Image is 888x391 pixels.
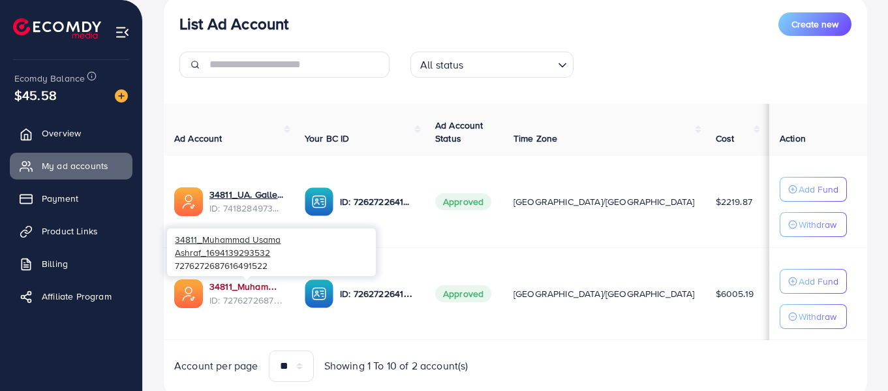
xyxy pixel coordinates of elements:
div: 7276272687616491522 [167,228,376,275]
span: [GEOGRAPHIC_DATA]/[GEOGRAPHIC_DATA] [513,287,695,300]
img: ic-ba-acc.ded83a64.svg [305,187,333,216]
span: Product Links [42,225,98,238]
span: Payment [42,192,78,205]
span: Ad Account [174,132,222,145]
span: Time Zone [513,132,557,145]
a: Billing [10,251,132,277]
img: ic-ba-acc.ded83a64.svg [305,279,333,308]
span: Overview [42,127,81,140]
a: 34811_Muhammad Usama Ashraf_1694139293532 [209,280,284,293]
span: My ad accounts [42,159,108,172]
img: ic-ads-acc.e4c84228.svg [174,279,203,308]
p: Withdraw [799,217,836,232]
p: Add Fund [799,181,838,197]
img: ic-ads-acc.e4c84228.svg [174,187,203,216]
button: Withdraw [780,212,847,237]
span: Ad Account Status [435,119,483,145]
img: logo [13,18,101,39]
p: ID: 7262722641096867841 [340,194,414,210]
span: Approved [435,285,491,302]
button: Create new [778,12,851,36]
span: Account per page [174,358,258,373]
iframe: Chat [833,332,878,381]
p: Withdraw [799,309,836,324]
a: Payment [10,185,132,211]
span: Ecomdy Balance [14,72,85,85]
a: Overview [10,120,132,146]
div: <span class='underline'>34811_UA. Gallery_1727204080777</span></br>7418284973939245073 [209,188,284,215]
span: 34811_Muhammad Usama Ashraf_1694139293532 [175,233,281,258]
input: Search for option [468,53,553,74]
span: Action [780,132,806,145]
span: Your BC ID [305,132,350,145]
button: Add Fund [780,269,847,294]
div: Search for option [410,52,574,78]
h3: List Ad Account [179,14,288,33]
img: menu [115,25,130,40]
span: ID: 7276272687616491522 [209,294,284,307]
a: 34811_UA. Gallery_1727204080777 [209,188,284,201]
span: All status [418,55,467,74]
a: Product Links [10,218,132,244]
span: $6005.19 [716,287,754,300]
button: Add Fund [780,177,847,202]
span: $2219.87 [716,195,752,208]
span: $45.58 [14,86,57,104]
p: Add Fund [799,274,838,289]
a: My ad accounts [10,153,132,179]
span: [GEOGRAPHIC_DATA]/[GEOGRAPHIC_DATA] [513,195,695,208]
button: Withdraw [780,304,847,329]
span: Affiliate Program [42,290,112,303]
a: Affiliate Program [10,283,132,309]
span: Billing [42,257,68,270]
span: Cost [716,132,735,145]
img: image [115,89,128,102]
span: Create new [791,18,838,31]
p: ID: 7262722641096867841 [340,286,414,302]
span: ID: 7418284973939245073 [209,202,284,215]
span: Showing 1 To 10 of 2 account(s) [324,358,468,373]
span: Approved [435,193,491,210]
